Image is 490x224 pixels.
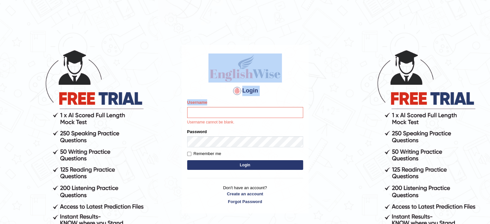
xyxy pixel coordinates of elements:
img: Logo of English Wise sign in for intelligent practice with AI [208,54,282,83]
input: Remember me [187,152,191,156]
p: Don't have an account? [187,185,303,205]
a: Forgot Password [187,199,303,205]
p: Username cannot be blank. [187,120,303,125]
label: Username [187,99,207,105]
label: Remember me [187,151,221,157]
a: Create an account [187,191,303,197]
button: Login [187,160,303,170]
h4: Login [187,86,303,96]
label: Password [187,129,207,135]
